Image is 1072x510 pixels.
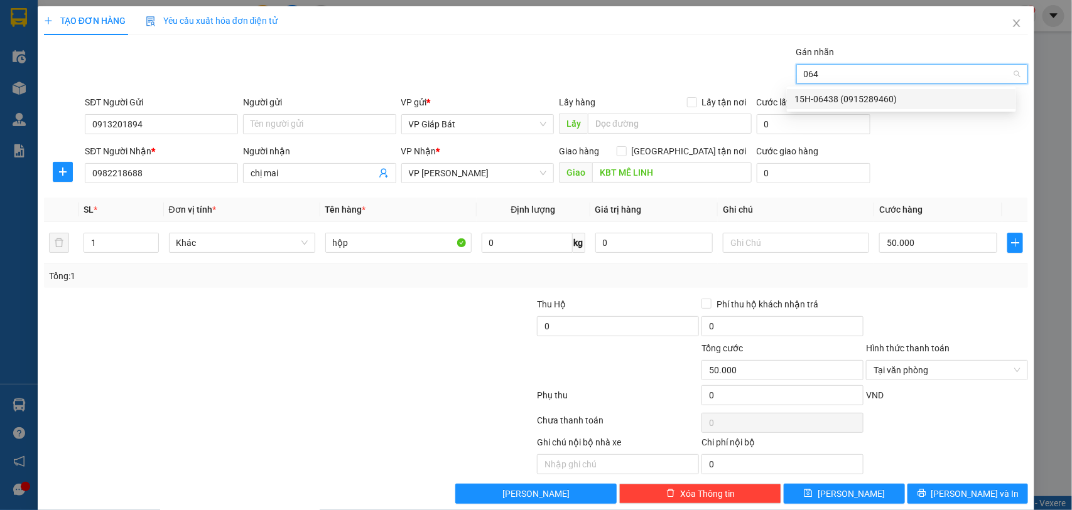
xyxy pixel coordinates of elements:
[6,40,34,85] img: logo
[1007,233,1023,253] button: plus
[918,489,926,499] span: printer
[757,163,870,183] input: Cước giao hàng
[44,16,53,25] span: plus
[866,343,950,353] label: Hình thức thanh toán
[409,115,547,134] span: VP Giáp Bát
[627,144,752,158] span: [GEOGRAPHIC_DATA] tận nơi
[1012,18,1022,28] span: close
[53,162,73,182] button: plus
[573,233,585,253] span: kg
[511,205,556,215] span: Định lượng
[931,487,1019,501] span: [PERSON_NAME] và In
[537,299,566,309] span: Thu Hộ
[559,97,595,107] span: Lấy hàng
[53,167,72,177] span: plus
[44,16,126,26] span: TẠO ĐƠN HÀNG
[999,6,1034,41] button: Close
[43,26,110,55] span: Số 939 Giải Phóng (Đối diện Ga Giáp Bát)
[49,269,414,283] div: Tổng: 1
[588,114,752,134] input: Dọc đường
[118,63,182,76] span: GB10250157
[619,484,781,504] button: deleteXóa Thông tin
[712,297,823,311] span: Phí thu hộ khách nhận trả
[537,454,699,474] input: Nhập ghi chú
[818,487,885,501] span: [PERSON_NAME]
[85,144,238,158] div: SĐT Người Nhận
[409,164,547,183] span: VP Nguyễn Văn Linh
[85,95,238,109] div: SĐT Người Gửi
[723,233,869,253] input: Ghi Chú
[559,114,588,134] span: Lấy
[45,92,108,119] strong: PHIẾU GỬI HÀNG
[784,484,904,504] button: save[PERSON_NAME]
[379,168,389,178] span: user-add
[595,233,713,253] input: 0
[796,47,835,57] label: Gán nhãn
[787,89,1016,109] div: 15H-06438 (0915289460)
[701,343,743,353] span: Tổng cước
[874,361,1021,380] span: Tại văn phòng
[718,198,874,222] th: Ghi chú
[169,205,216,215] span: Đơn vị tính
[866,390,884,400] span: VND
[146,16,156,26] img: icon
[804,66,821,82] input: Gán nhãn
[559,146,599,156] span: Giao hàng
[804,489,813,499] span: save
[60,58,93,67] span: 19003239
[325,205,366,215] span: Tên hàng
[44,7,108,23] span: Kết Đoàn
[595,205,642,215] span: Giá trị hàng
[176,233,308,252] span: Khác
[701,435,864,454] div: Chi phí nội bộ
[243,95,396,109] div: Người gửi
[537,435,699,454] div: Ghi chú nội bộ nhà xe
[401,95,555,109] div: VP gửi
[325,233,472,253] input: VD: Bàn, Ghế
[757,97,813,107] label: Cước lấy hàng
[666,489,675,499] span: delete
[680,487,735,501] span: Xóa Thông tin
[49,233,69,253] button: delete
[794,92,1009,106] div: 15H-06438 (0915289460)
[757,114,870,134] input: Cước lấy hàng
[84,205,94,215] span: SL
[592,162,752,183] input: Dọc đường
[243,144,396,158] div: Người nhận
[401,146,436,156] span: VP Nhận
[146,16,278,26] span: Yêu cầu xuất hóa đơn điện tử
[53,70,100,89] span: 15F-01263 (0915289432)
[536,388,701,410] div: Phụ thu
[455,484,617,504] button: [PERSON_NAME]
[697,95,752,109] span: Lấy tận nơi
[502,487,570,501] span: [PERSON_NAME]
[536,413,701,435] div: Chưa thanh toán
[1008,238,1022,248] span: plus
[907,484,1028,504] button: printer[PERSON_NAME] và In
[879,205,923,215] span: Cước hàng
[559,162,592,183] span: Giao
[757,146,819,156] label: Cước giao hàng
